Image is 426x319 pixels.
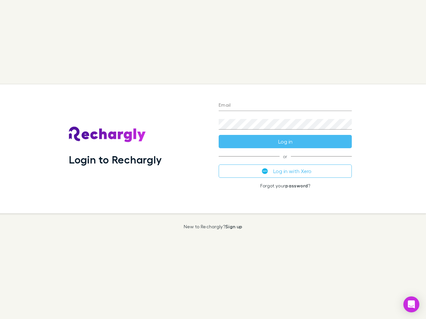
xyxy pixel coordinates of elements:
span: or [219,156,352,157]
h1: Login to Rechargly [69,153,162,166]
button: Log in [219,135,352,148]
img: Rechargly's Logo [69,127,146,143]
div: Open Intercom Messenger [403,296,419,312]
img: Xero's logo [262,168,268,174]
p: New to Rechargly? [184,224,243,229]
a: password [285,183,308,188]
button: Log in with Xero [219,164,352,178]
p: Forgot your ? [219,183,352,188]
a: Sign up [225,224,242,229]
